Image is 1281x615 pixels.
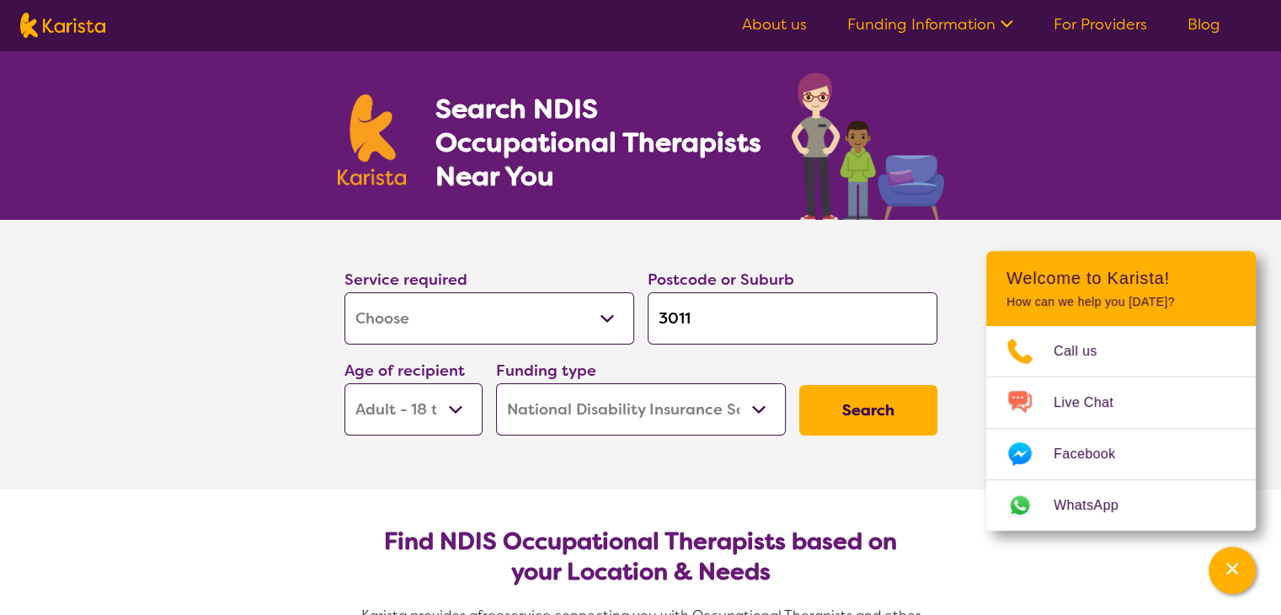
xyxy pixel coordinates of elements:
[742,14,807,35] a: About us
[344,270,467,290] label: Service required
[1006,268,1236,288] h2: Welcome to Karista!
[648,270,794,290] label: Postcode or Suburb
[792,72,944,220] img: occupational-therapy
[496,361,596,381] label: Funding type
[986,326,1256,531] ul: Choose channel
[799,385,937,436] button: Search
[1054,493,1139,518] span: WhatsApp
[1054,441,1135,467] span: Facebook
[435,92,762,193] h1: Search NDIS Occupational Therapists Near You
[1209,547,1256,594] button: Channel Menu
[648,292,937,345] input: Type
[344,361,465,381] label: Age of recipient
[986,251,1256,531] div: Channel Menu
[1054,390,1134,415] span: Live Chat
[358,527,924,587] h2: Find NDIS Occupational Therapists based on your Location & Needs
[847,14,1013,35] a: Funding Information
[1188,14,1220,35] a: Blog
[20,13,105,38] img: Karista logo
[986,480,1256,531] a: Web link opens in a new tab.
[1006,295,1236,309] p: How can we help you [DATE]?
[338,94,407,185] img: Karista logo
[1054,339,1118,364] span: Call us
[1054,14,1147,35] a: For Providers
